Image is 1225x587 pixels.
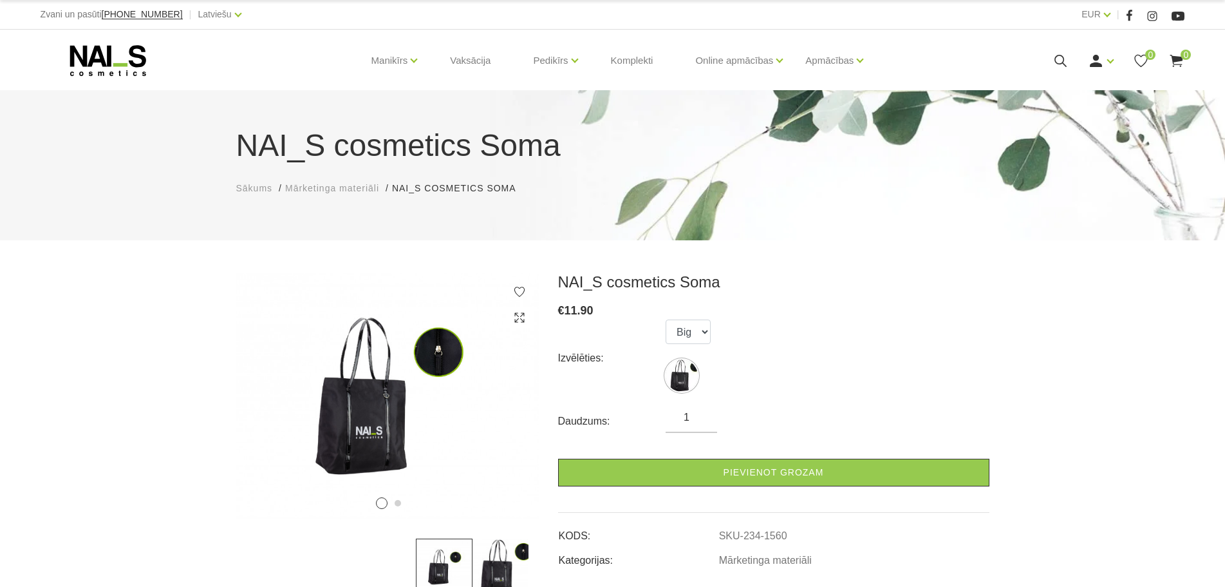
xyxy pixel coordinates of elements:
[236,183,273,193] span: Sākums
[1168,53,1184,69] a: 0
[376,497,388,509] button: 1 of 2
[558,519,718,544] td: KODS:
[236,273,539,519] img: ...
[1145,50,1155,60] span: 0
[236,122,989,169] h1: NAI_S cosmetics Soma
[236,182,273,195] a: Sākums
[558,544,718,568] td: Kategorijas:
[695,35,773,86] a: Online apmācības
[805,35,854,86] a: Apmācības
[41,6,183,23] div: Zvani un pasūti
[102,10,183,19] a: [PHONE_NUMBER]
[558,304,565,317] span: €
[392,182,529,195] li: NAI_S cosmetics Soma
[1181,50,1191,60] span: 0
[719,555,812,566] a: Mārketinga materiāli
[395,500,401,506] button: 2 of 2
[558,459,989,486] a: Pievienot grozam
[601,30,664,91] a: Komplekti
[1133,53,1149,69] a: 0
[1117,6,1119,23] span: |
[558,411,666,432] div: Daudzums:
[285,182,379,195] a: Mārketinga materiāli
[558,348,666,369] div: Izvēlēties:
[440,30,501,91] a: Vaksācija
[533,35,568,86] a: Pedikīrs
[1081,6,1101,22] a: EUR
[558,273,989,292] h3: NAI_S cosmetics Soma
[198,6,231,22] a: Latviešu
[285,183,379,193] span: Mārketinga materiāli
[102,9,183,19] span: [PHONE_NUMBER]
[189,6,192,23] span: |
[371,35,408,86] a: Manikīrs
[666,360,698,392] img: ...
[565,304,594,317] span: 11.90
[719,530,787,542] a: SKU-234-1560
